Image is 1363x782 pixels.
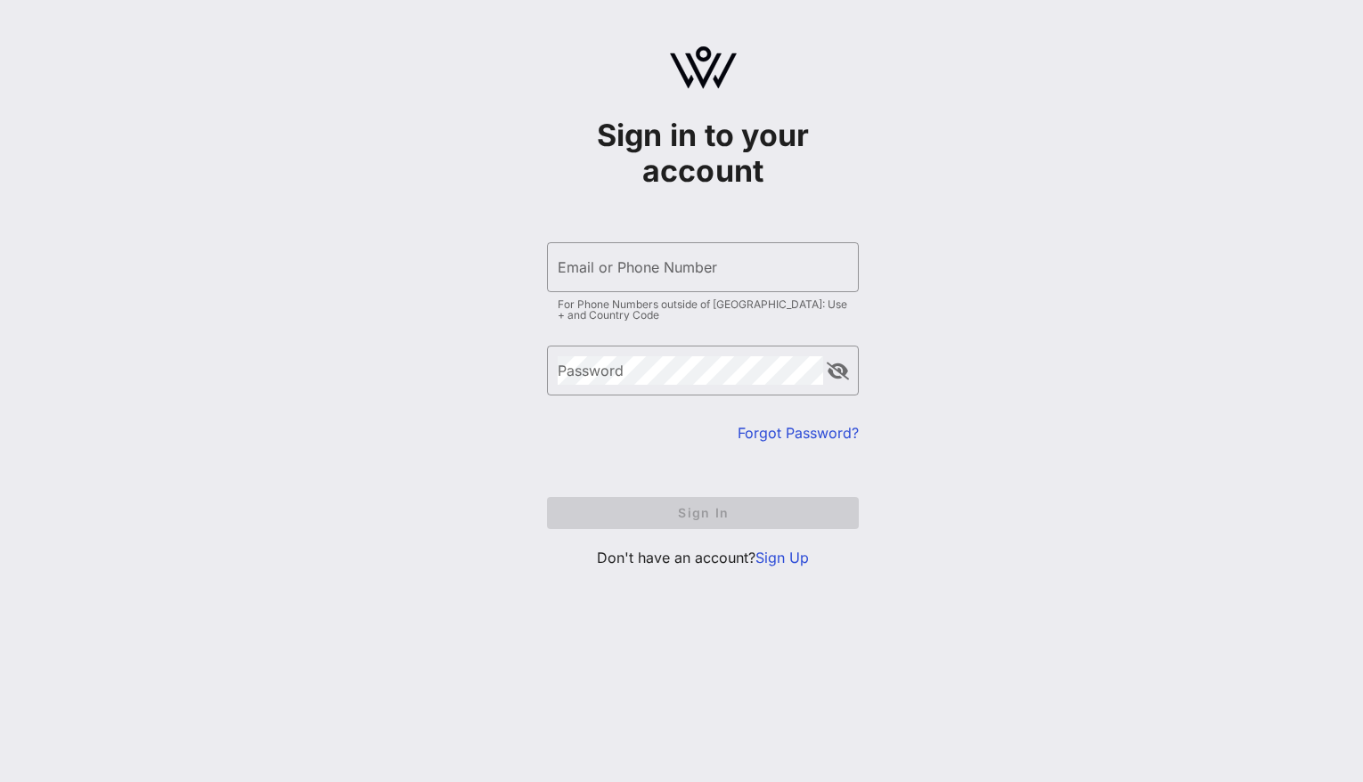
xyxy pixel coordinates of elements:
div: For Phone Numbers outside of [GEOGRAPHIC_DATA]: Use + and Country Code [558,299,848,321]
a: Sign Up [755,549,809,566]
h1: Sign in to your account [547,118,859,189]
a: Forgot Password? [738,424,859,442]
button: append icon [827,362,849,380]
p: Don't have an account? [547,547,859,568]
img: logo.svg [670,46,737,89]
